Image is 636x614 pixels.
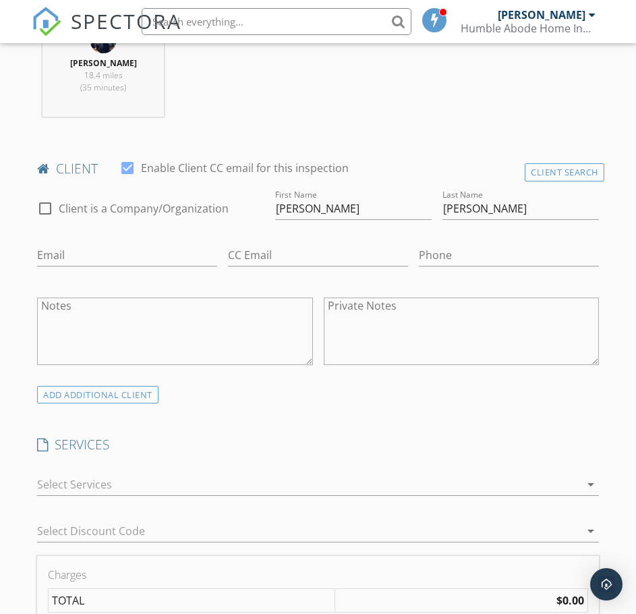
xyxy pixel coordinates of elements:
div: Charges [48,567,588,583]
img: The Best Home Inspection Software - Spectora [32,7,61,36]
td: TOTAL [49,589,335,613]
span: 18.4 miles [84,69,123,81]
input: Search everything... [142,8,411,35]
strong: [PERSON_NAME] [70,57,137,69]
i: arrow_drop_down [583,523,599,539]
div: Open Intercom Messenger [590,568,623,601]
i: arrow_drop_down [583,476,599,493]
div: [PERSON_NAME] [498,8,585,22]
span: SPECTORA [71,7,181,35]
span: (35 minutes) [80,82,126,93]
label: Client is a Company/Organization [59,202,229,215]
h4: client [37,160,599,177]
div: Humble Abode Home Inspections [461,22,596,35]
strong: $0.00 [556,593,584,608]
div: Client Search [525,163,604,182]
label: Enable Client CC email for this inspection [141,161,349,175]
div: ADD ADDITIONAL client [37,386,158,404]
h4: SERVICES [37,436,599,453]
a: SPECTORA [32,18,181,47]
